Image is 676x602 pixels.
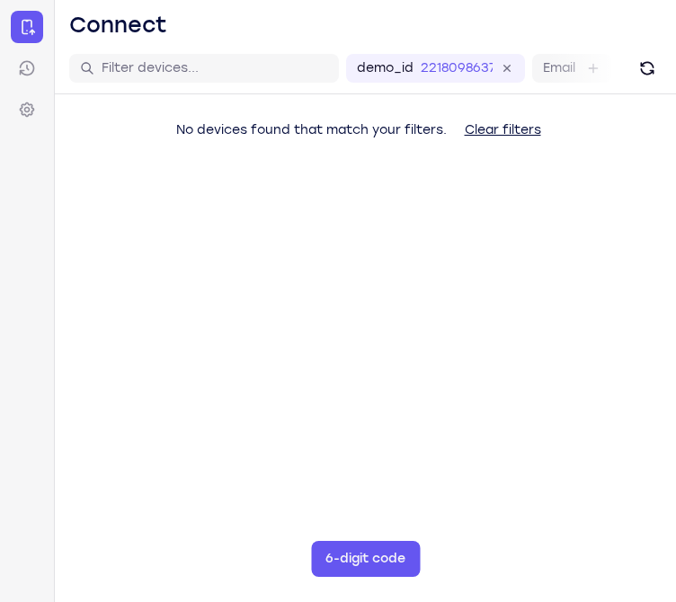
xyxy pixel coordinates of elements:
[11,52,43,84] a: Sessions
[450,112,556,148] button: Clear filters
[11,93,43,126] a: Settings
[69,11,167,40] h1: Connect
[176,122,447,137] span: No devices found that match your filters.
[357,59,414,77] label: demo_id
[102,59,328,77] input: Filter devices...
[543,59,575,77] label: Email
[311,541,420,577] button: 6-digit code
[633,54,662,83] button: Refresh
[11,11,43,43] a: Connect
